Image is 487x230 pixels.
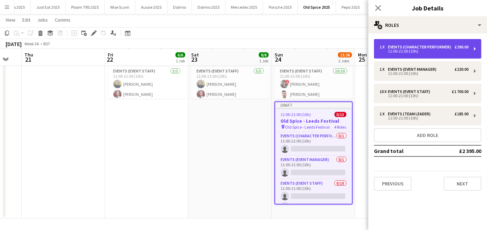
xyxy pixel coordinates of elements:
[285,124,330,130] span: Old Spice - Leeds Festival
[275,67,353,182] app-card-role: Events (Event Staff)10/1011:00-21:00 (10h)![PERSON_NAME][PERSON_NAME]
[275,52,283,58] span: Sun
[275,102,352,108] div: Draft
[437,145,481,156] td: £2 395.00
[336,0,366,14] button: Pepsi 2025
[191,52,199,58] span: Sat
[281,112,311,117] span: 11:00-21:00 (10h)
[444,177,481,191] button: Next
[388,112,433,116] div: Events (Team Leader)
[335,124,346,130] span: 4 Roles
[31,0,66,14] button: Just Eat 2025
[37,17,48,23] span: Jobs
[43,41,50,46] div: BST
[24,52,33,58] span: Thu
[380,72,469,75] div: 11:00-21:00 (10h)
[23,41,40,46] span: Week 34
[52,15,73,24] a: Comms
[338,52,352,58] span: 13/26
[380,67,388,72] div: 1 x
[275,118,352,124] h3: Old Spice - Leeds Festival
[3,15,18,24] a: View
[380,89,388,94] div: 10 x
[263,0,298,14] button: Porsche 2025
[35,15,51,24] a: Jobs
[388,67,439,72] div: Events (Event Manager)
[380,94,469,98] div: 11:00-21:00 (10h)
[22,17,30,23] span: Edit
[176,58,185,63] div: 1 Job
[135,0,167,14] button: Aussie 2025
[225,0,263,14] button: Mercedes 2025
[55,17,70,23] span: Comms
[338,58,352,63] div: 2 Jobs
[23,55,33,63] span: 21
[191,67,269,131] app-card-role: Events (Event Staff)5/511:00-21:00 (10h)[PERSON_NAME][PERSON_NAME]
[455,112,469,116] div: £185.00
[368,3,487,13] h3: Job Details
[358,52,367,58] span: Mon
[455,67,469,72] div: £220.00
[388,89,433,94] div: Events (Event Staff)
[368,17,487,33] div: Roles
[259,52,269,58] span: 8/8
[167,0,192,14] button: Dolmio
[374,128,481,142] button: Add role
[20,15,33,24] a: Edit
[175,52,185,58] span: 6/6
[366,0,398,14] button: Denza 2025
[105,0,135,14] button: Wise Scam
[285,80,290,84] span: !
[190,55,199,63] span: 23
[455,45,469,49] div: £290.00
[357,55,367,63] span: 25
[388,45,454,49] div: Events (Character Performer)
[107,55,113,63] span: 22
[452,89,469,94] div: £1 700.00
[335,112,346,117] span: 0/13
[380,116,469,120] div: 11:00-21:00 (10h)
[374,145,437,156] td: Grand total
[259,58,268,63] div: 1 Job
[6,17,15,23] span: View
[374,177,412,191] button: Previous
[108,52,113,58] span: Fri
[275,101,353,205] app-job-card: Draft11:00-21:00 (10h)0/13Old Spice - Leeds Festival Old Spice - Leeds Festival4 RolesEvents (Cha...
[66,0,105,14] button: Ploom TRS 2025
[108,67,186,111] app-card-role: Events (Event Staff)3/311:00-21:00 (10h)[PERSON_NAME][PERSON_NAME]
[274,55,283,63] span: 24
[192,0,225,14] button: Dolmio 2025
[6,40,22,47] div: [DATE]
[380,112,388,116] div: 1 x
[380,45,388,49] div: 1 x
[298,0,336,14] button: Old Spice 2025
[380,49,469,53] div: 11:00-21:00 (10h)
[275,132,352,156] app-card-role: Events (Character Performer)0/111:00-21:00 (10h)
[275,156,352,179] app-card-role: Events (Event Manager)0/111:00-21:00 (10h)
